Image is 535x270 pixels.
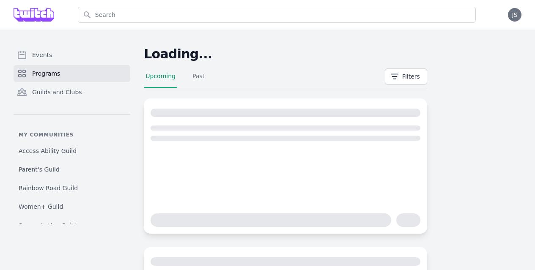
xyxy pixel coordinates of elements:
a: Parent's Guild [14,162,130,177]
span: Parent's Guild [19,165,60,174]
a: Past [191,72,206,88]
h2: Loading... [144,46,427,62]
span: Women+ Guild [19,202,63,211]
span: Guilds and Clubs [32,88,82,96]
a: Women+ Guild [14,199,130,214]
a: Programs [14,65,130,82]
span: JS [512,12,517,18]
button: JS [508,8,521,22]
a: Somos LatAm Guild [14,218,130,233]
span: Rainbow Road Guild [19,184,78,192]
span: Somos LatAm Guild [19,221,77,229]
button: Filters [385,68,427,85]
a: Rainbow Road Guild [14,180,130,196]
p: My communities [14,131,130,138]
input: Search [78,7,476,23]
span: Events [32,51,52,59]
span: Programs [32,69,60,78]
nav: Sidebar [14,46,130,224]
a: Events [14,46,130,63]
a: Guilds and Clubs [14,84,130,101]
a: Upcoming [144,72,177,88]
img: Grove [14,8,54,22]
span: Access Ability Guild [19,147,77,155]
a: Access Ability Guild [14,143,130,158]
